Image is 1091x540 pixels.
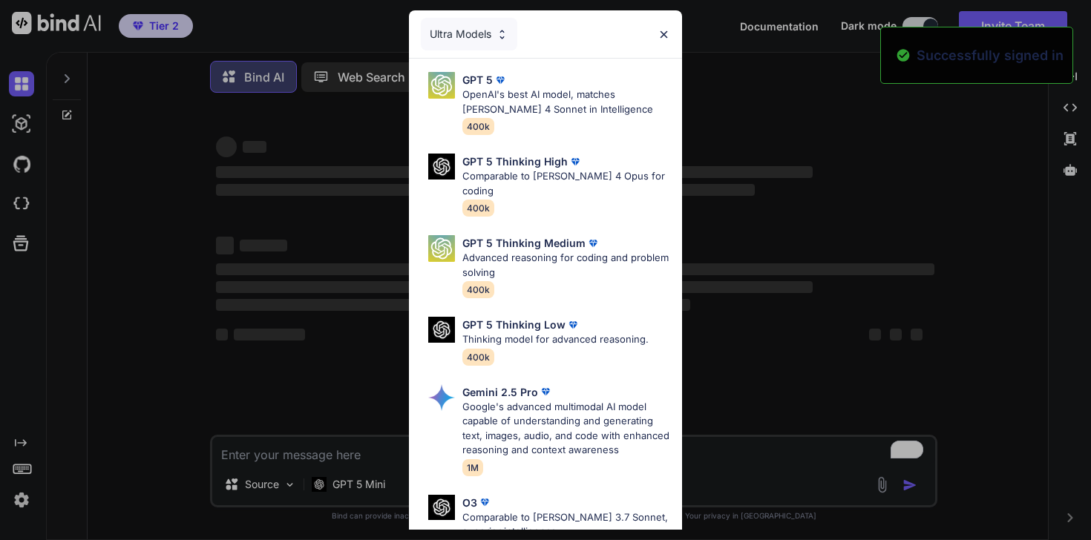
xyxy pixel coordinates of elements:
img: Pick Models [428,235,455,262]
img: premium [568,154,583,169]
span: 400k [462,281,494,298]
p: Thinking model for advanced reasoning. [462,332,649,347]
img: Pick Models [428,154,455,180]
span: 400k [462,349,494,366]
div: Ultra Models [421,18,517,50]
span: 1M [462,459,483,476]
img: alert [896,45,911,65]
p: GPT 5 Thinking Low [462,317,566,332]
span: 400k [462,200,494,217]
p: GPT 5 [462,72,493,88]
img: Pick Models [428,384,455,411]
p: Comparable to [PERSON_NAME] 4 Opus for coding [462,169,670,198]
img: premium [477,495,492,510]
p: O3 [462,495,477,510]
img: Pick Models [496,28,508,41]
p: Comparable to [PERSON_NAME] 3.7 Sonnet, superior intelligence [462,510,670,539]
img: Pick Models [428,495,455,521]
img: premium [493,73,508,88]
img: close [658,28,670,41]
img: Pick Models [428,72,455,99]
img: Pick Models [428,317,455,343]
p: Advanced reasoning for coding and problem solving [462,251,670,280]
p: GPT 5 Thinking Medium [462,235,586,251]
p: Google's advanced multimodal AI model capable of understanding and generating text, images, audio... [462,400,670,458]
img: premium [566,317,580,332]
p: Successfully signed in [917,45,1064,65]
p: GPT 5 Thinking High [462,154,568,169]
p: OpenAI's best AI model, matches [PERSON_NAME] 4 Sonnet in Intelligence [462,88,670,116]
p: Gemini 2.5 Pro [462,384,538,400]
img: premium [586,236,600,251]
span: 400k [462,118,494,135]
img: premium [538,384,553,399]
